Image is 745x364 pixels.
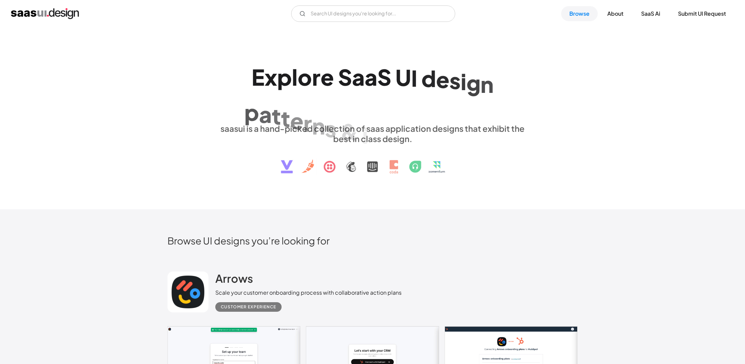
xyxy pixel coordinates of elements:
[633,6,668,21] a: SaaS Ai
[215,289,402,297] div: Scale your customer onboarding process with collaborative action plans
[395,65,411,91] div: U
[269,144,476,179] img: text, icon, saas logo
[252,64,265,90] div: E
[599,6,632,21] a: About
[272,103,281,129] div: t
[291,5,455,22] form: Email Form
[265,64,277,90] div: x
[290,108,303,134] div: e
[281,105,290,131] div: t
[292,64,298,90] div: l
[338,64,352,90] div: S
[312,64,321,90] div: r
[11,8,79,19] a: home
[377,64,391,90] div: S
[303,110,312,136] div: r
[362,122,368,148] div: i
[421,66,436,92] div: d
[312,113,325,139] div: n
[215,271,253,289] a: Arrows
[215,64,530,116] h1: Explore SaaS UI design patterns & interactions.
[291,5,455,22] input: Search UI designs you're looking for...
[670,6,734,21] a: Submit UI Request
[466,70,480,96] div: g
[277,64,292,90] div: p
[167,235,578,247] h2: Browse UI designs you’re looking for
[244,99,259,125] div: p
[436,66,449,93] div: e
[215,123,530,144] div: saasui is a hand-picked collection of saas application designs that exhibit the best in class des...
[325,115,336,142] div: s
[561,6,598,21] a: Browse
[480,71,493,98] div: n
[449,67,461,94] div: s
[411,65,417,91] div: I
[298,64,312,90] div: o
[340,118,358,145] div: &
[365,64,377,90] div: a
[321,64,334,90] div: e
[259,101,272,127] div: a
[461,68,466,95] div: i
[215,271,253,285] h2: Arrows
[221,303,276,311] div: Customer Experience
[352,64,365,90] div: a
